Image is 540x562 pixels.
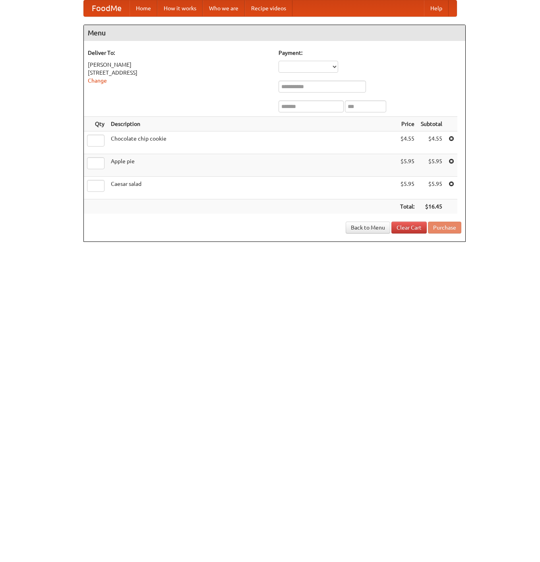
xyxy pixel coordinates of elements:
[88,69,271,77] div: [STREET_ADDRESS]
[279,49,461,57] h5: Payment:
[391,222,427,234] a: Clear Cart
[428,222,461,234] button: Purchase
[88,49,271,57] h5: Deliver To:
[84,0,130,16] a: FoodMe
[418,117,445,131] th: Subtotal
[418,177,445,199] td: $5.95
[108,131,397,154] td: Chocolate chip cookie
[108,154,397,177] td: Apple pie
[346,222,390,234] a: Back to Menu
[88,77,107,84] a: Change
[397,131,418,154] td: $4.55
[418,199,445,214] th: $16.45
[418,131,445,154] td: $4.55
[108,117,397,131] th: Description
[397,154,418,177] td: $5.95
[424,0,449,16] a: Help
[203,0,245,16] a: Who we are
[418,154,445,177] td: $5.95
[397,117,418,131] th: Price
[88,61,271,69] div: [PERSON_NAME]
[84,25,465,41] h4: Menu
[245,0,292,16] a: Recipe videos
[397,199,418,214] th: Total:
[108,177,397,199] td: Caesar salad
[397,177,418,199] td: $5.95
[84,117,108,131] th: Qty
[157,0,203,16] a: How it works
[130,0,157,16] a: Home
